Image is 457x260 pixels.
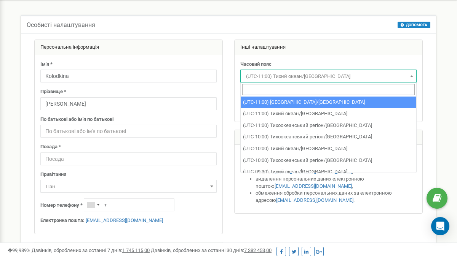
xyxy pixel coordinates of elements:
div: Відкрити Intercom Messenger [431,217,449,235]
li: (UTC-10:00) Тихоокеанський регіон/[GEOGRAPHIC_DATA] [241,155,416,166]
a: [EMAIL_ADDRESS][DOMAIN_NAME] [86,217,163,223]
font: Ім'я * [40,61,53,67]
font: Особисті налаштування [27,21,95,29]
input: Ім'я [40,70,217,82]
font: Дзвінків, оброблених за останні 30 днів: [151,247,244,253]
font: Персональна інформація [40,44,99,50]
font: Дзвінків, оброблених за останні 7 днів: [32,247,122,253]
font: Інші налаштування [240,44,286,50]
font: обмеження обробки персональних даних за електронною адресою [256,190,392,203]
li: (UTC-11:00) Тихий океан/[GEOGRAPHIC_DATA] [241,108,416,120]
font: 7 382 453,00 [244,247,272,253]
font: 1 745 115,00 [122,247,150,253]
font: Пан [46,184,55,189]
font: Електронна пошта: [40,217,85,223]
input: +1-800-555-55-55 [84,198,174,211]
font: ДОПОМОГА [406,23,427,27]
font: Часовий пояс [240,61,272,67]
font: Номер телефону * [40,202,83,208]
font: По батькові або ім'я по батькові [40,116,113,122]
li: (UTC-09:30) Тихий океан/[GEOGRAPHIC_DATA] [241,166,416,178]
a: [EMAIL_ADDRESS][DOMAIN_NAME] [276,197,353,203]
li: (UTC-11:00) Тихоокеанський регіон/[GEOGRAPHIC_DATA] [241,120,416,132]
font: 99,989% [12,247,30,253]
span: Пан [40,180,217,193]
font: Посада * [40,144,61,149]
button: ДОПОМОГА [398,22,430,28]
font: видалення персональних даних електронною поштою [256,176,364,189]
font: . [353,197,355,203]
font: Прізвище * [40,89,66,94]
div: Телефонний код країни [84,199,102,211]
li: (UTC-10:00) Тихий океан/[GEOGRAPHIC_DATA] [241,143,416,155]
font: , [352,183,353,189]
font: (UTC-11:00) Тихий океан/[GEOGRAPHIC_DATA] [246,73,350,79]
li: (UTC-10:00) Тихоокеанський регіон/[GEOGRAPHIC_DATA] [241,131,416,143]
span: Пан [43,181,214,192]
font: Привітання [40,171,66,177]
input: По батькові або ім'я по батькові [40,125,217,138]
a: [EMAIL_ADDRESS][DOMAIN_NAME] [275,183,352,189]
li: (UTC-11:00) [GEOGRAPHIC_DATA]/[GEOGRAPHIC_DATA] [241,97,416,108]
input: Посада [40,152,217,165]
span: (UTC-11:00) Тихий океан/Мідвей [243,71,414,82]
input: Прізвище [40,97,217,110]
span: (UTC-11:00) Тихий океан/Мідвей [240,70,417,82]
